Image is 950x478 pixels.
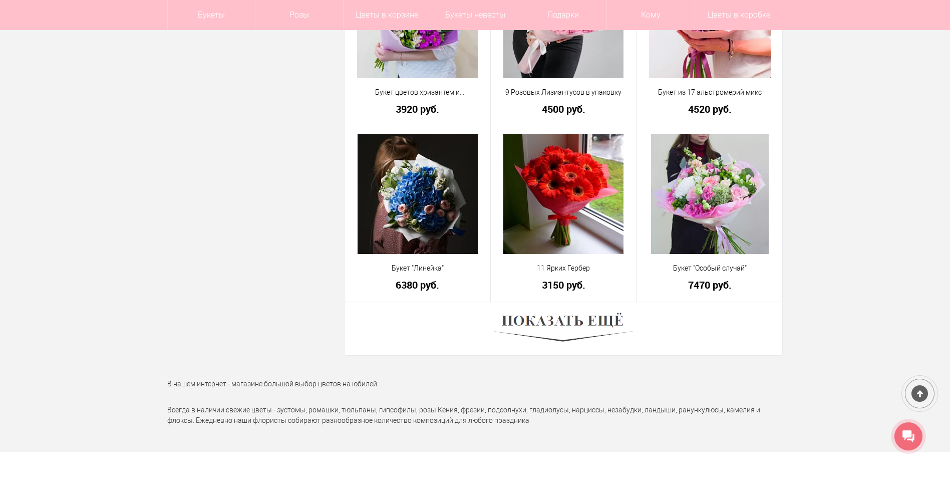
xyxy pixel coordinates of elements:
a: Показать ещё [494,324,633,332]
img: 11 Ярких Гербер [503,134,623,254]
a: Букет "Особый случай" [644,263,776,274]
a: 9 Розовых Лизиантусов в упаковку [497,87,630,98]
img: Показать ещё [494,310,633,348]
a: 3150 руб. [497,280,630,290]
p: В нашем интернет - магазине большой выбор цветов на юбилей. [167,379,783,389]
p: Всегда в наличии свежие цветы - эустомы, ромашки, тюльпаны, гипсофилы, розы Кения, фрезии, подсол... [167,405,783,426]
img: Букет "Особый случай" [651,134,769,254]
a: 11 Ярких Гербер [497,263,630,274]
a: 7470 руб. [644,280,776,290]
a: Букет из 17 альстромерий микс [644,87,776,98]
a: 4500 руб. [497,104,630,114]
a: Букет "Линейка" [352,263,484,274]
a: 4520 руб. [644,104,776,114]
a: Букет цветов хризантем и альстромерией [352,87,484,98]
a: 3920 руб. [352,104,484,114]
a: 6380 руб. [352,280,484,290]
img: Букет "Линейка" [358,134,478,254]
